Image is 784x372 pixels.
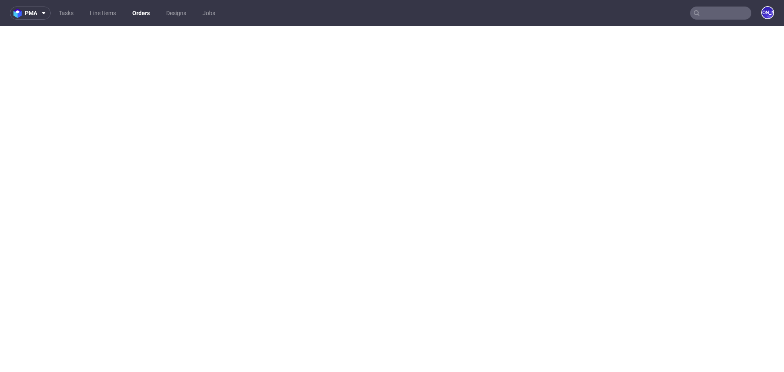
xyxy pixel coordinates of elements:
a: Tasks [54,7,78,20]
a: Orders [127,7,155,20]
a: Jobs [198,7,220,20]
img: logo [13,9,25,18]
figcaption: [PERSON_NAME] [762,7,773,18]
span: pma [25,10,37,16]
button: pma [10,7,51,20]
a: Designs [161,7,191,20]
a: Line Items [85,7,121,20]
